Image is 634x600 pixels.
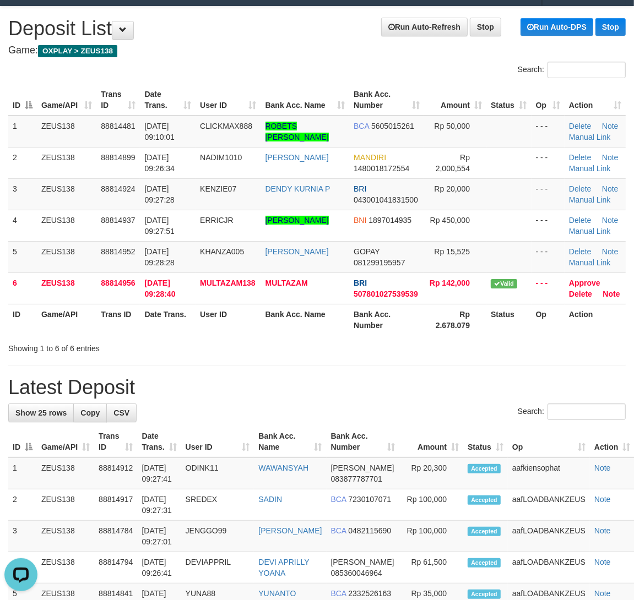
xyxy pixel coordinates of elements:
[254,426,326,457] th: Bank Acc. Name: activate to sort column ascending
[8,426,37,457] th: ID: activate to sort column descending
[8,304,37,335] th: ID
[8,489,37,521] td: 2
[37,241,96,272] td: ZEUS138
[532,116,565,148] td: - - -
[569,279,600,287] a: Approve
[196,84,261,116] th: User ID: activate to sort column ascending
[532,272,565,304] td: - - -
[508,552,590,583] td: aafLOADBANKZEUS
[265,122,329,141] a: ROBETS [PERSON_NAME]
[532,147,565,178] td: - - -
[436,153,470,173] span: Rp 2,000,554
[144,279,175,298] span: [DATE] 09:28:40
[354,290,418,298] span: Copy 507801027539539 to clipboard
[94,426,137,457] th: Trans ID: activate to sort column ascending
[548,403,626,420] input: Search:
[258,589,296,598] a: YUNANTO
[435,184,470,193] span: Rp 20,000
[101,279,135,287] span: 88814956
[430,216,470,225] span: Rp 450,000
[532,304,565,335] th: Op
[354,153,386,162] span: MANDIRI
[94,489,137,521] td: 88814917
[381,18,468,36] a: Run Auto-Refresh
[518,62,626,78] label: Search:
[37,304,96,335] th: Game/API
[258,463,308,472] a: WAWANSYAH
[8,116,37,148] td: 1
[37,147,96,178] td: ZEUS138
[371,122,414,130] span: Copy 5605015261 to clipboard
[200,279,256,287] span: MULTAZAM138
[369,216,411,225] span: Copy 1897014935 to clipboard
[94,521,137,552] td: 88814784
[73,403,107,422] a: Copy
[486,304,532,335] th: Status
[602,247,619,256] a: Note
[569,164,611,173] a: Manual Link
[569,258,611,267] a: Manual Link
[569,184,591,193] a: Delete
[8,403,74,422] a: Show 25 rows
[8,178,37,210] td: 3
[38,45,117,57] span: OXPLAY > ZEUS138
[468,590,501,599] span: Accepted
[348,495,391,504] span: Copy 7230107071 to clipboard
[349,84,424,116] th: Bank Acc. Number: activate to sort column ascending
[508,521,590,552] td: aafLOADBANKZEUS
[354,258,405,267] span: Copy 081299195957 to clipboard
[354,122,369,130] span: BCA
[569,227,611,236] a: Manual Link
[532,178,565,210] td: - - -
[331,474,382,483] span: Copy 083877787701 to clipboard
[181,521,254,552] td: JENGGO99
[565,84,626,116] th: Action: activate to sort column ascending
[144,153,175,173] span: [DATE] 09:26:34
[265,216,329,225] a: [PERSON_NAME]
[508,457,590,489] td: aafkiensophat
[602,122,619,130] a: Note
[144,122,175,141] span: [DATE] 09:10:01
[565,304,626,335] th: Action
[200,216,234,225] span: ERRICJR
[569,290,592,298] a: Delete
[144,184,175,204] span: [DATE] 09:27:28
[137,457,181,489] td: [DATE] 09:27:41
[140,84,196,116] th: Date Trans.: activate to sort column ascending
[200,247,244,256] span: KHANZA005
[430,279,470,287] span: Rp 142,000
[327,426,400,457] th: Bank Acc. Number: activate to sort column ascending
[602,153,619,162] a: Note
[349,304,424,335] th: Bank Acc. Number
[200,153,242,162] span: NADIM1010
[468,495,501,505] span: Accepted
[4,4,37,37] button: Open LiveChat chat widget
[331,463,394,472] span: [PERSON_NAME]
[348,526,391,535] span: Copy 0482115690 to clipboard
[181,426,254,457] th: User ID: activate to sort column ascending
[468,527,501,536] span: Accepted
[8,84,37,116] th: ID: activate to sort column descending
[468,464,501,473] span: Accepted
[101,122,135,130] span: 88814481
[532,84,565,116] th: Op: activate to sort column ascending
[331,569,382,577] span: Copy 085360046964 to clipboard
[37,210,96,241] td: ZEUS138
[94,552,137,583] td: 88814794
[106,403,137,422] a: CSV
[8,457,37,489] td: 1
[8,377,626,399] h1: Latest Deposit
[113,408,129,417] span: CSV
[261,84,350,116] th: Bank Acc. Name: activate to sort column ascending
[8,241,37,272] td: 5
[399,552,463,583] td: Rp 61,500
[265,184,330,193] a: DENDY KURNIA P
[140,304,196,335] th: Date Trans.
[137,489,181,521] td: [DATE] 09:27:31
[265,153,329,162] a: [PERSON_NAME]
[354,279,367,287] span: BRI
[548,62,626,78] input: Search:
[348,589,391,598] span: Copy 2332526163 to clipboard
[80,408,100,417] span: Copy
[463,426,508,457] th: Status: activate to sort column ascending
